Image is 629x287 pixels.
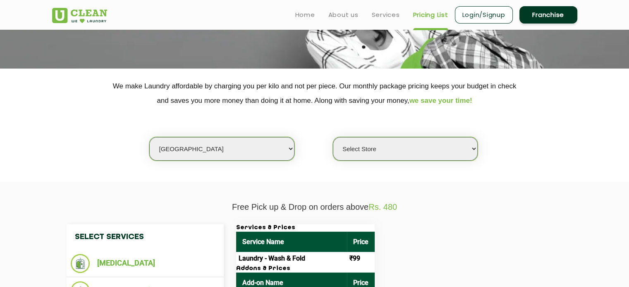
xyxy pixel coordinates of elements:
p: Free Pick up & Drop on orders above [52,202,577,212]
a: Pricing List [413,10,448,20]
h3: Addons & Prices [236,265,375,273]
a: Franchise [519,6,577,24]
li: [MEDICAL_DATA] [71,254,220,273]
a: Services [372,10,400,20]
span: we save your time! [409,97,472,104]
span: Rs. 480 [368,202,397,211]
p: We make Laundry affordable by charging you per kilo and not per piece. Our monthly package pricin... [52,79,577,108]
img: Dry Cleaning [71,254,90,273]
th: Service Name [236,232,347,252]
img: UClean Laundry and Dry Cleaning [52,8,107,23]
a: About us [328,10,359,20]
h4: Select Services [67,224,224,250]
h3: Services & Prices [236,224,375,232]
td: ₹99 [347,252,375,265]
td: Laundry - Wash & Fold [236,252,347,265]
a: Login/Signup [455,6,513,24]
th: Price [347,232,375,252]
a: Home [295,10,315,20]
